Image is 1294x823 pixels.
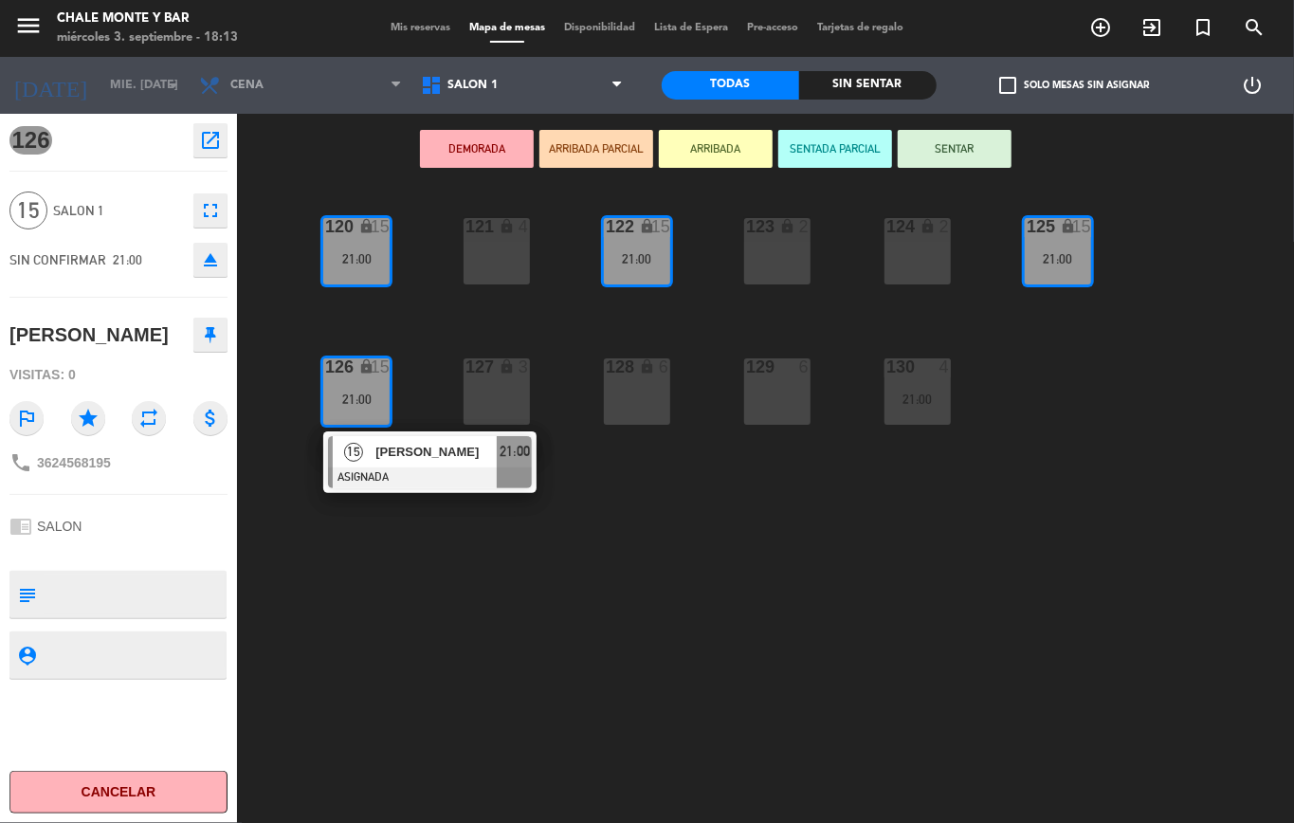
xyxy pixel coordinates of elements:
div: 21:00 [1025,252,1091,265]
button: Cancelar [9,771,228,814]
div: 125 [1027,218,1028,235]
div: 120 [325,218,326,235]
button: eject [193,243,228,277]
button: menu [14,11,43,46]
span: Lista de Espera [645,23,738,33]
div: 126 [325,358,326,375]
div: 21:00 [604,252,670,265]
i: outlined_flag [9,401,44,435]
i: power_settings_new [1241,74,1264,97]
i: person_pin [16,645,37,666]
span: SALON 1 [447,79,498,92]
i: lock [358,218,374,234]
button: open_in_new [193,123,228,157]
i: search [1243,16,1266,39]
i: lock [779,218,795,234]
span: Mapa de mesas [460,23,555,33]
span: 3624568195 [37,455,111,470]
i: arrow_drop_down [162,74,185,97]
div: Chale Monte y Bar [57,9,238,28]
span: 15 [344,443,363,462]
span: check_box_outline_blank [999,77,1016,94]
span: SALON [37,519,82,534]
span: Tarjetas de regalo [808,23,913,33]
label: Solo mesas sin asignar [999,77,1149,94]
div: 4 [939,358,951,375]
div: 123 [746,218,747,235]
button: DEMORADA [420,130,534,168]
i: lock [639,218,655,234]
div: miércoles 3. septiembre - 18:13 [57,28,238,47]
i: phone [9,451,32,474]
i: repeat [132,401,166,435]
i: eject [199,248,222,271]
span: Disponibilidad [555,23,645,33]
div: 4 [519,218,530,235]
span: 126 [9,126,52,155]
div: Sin sentar [799,71,937,100]
i: menu [14,11,43,40]
button: ARRIBADA [659,130,773,168]
div: 15 [371,358,390,375]
button: fullscreen [193,193,228,228]
div: 130 [886,358,887,375]
div: Visitas: 0 [9,358,228,392]
div: 21:00 [323,252,390,265]
div: 15 [1072,218,1091,235]
div: 21:00 [323,393,390,406]
i: lock [499,358,515,375]
span: Mis reservas [381,23,460,33]
i: fullscreen [199,199,222,222]
i: lock [639,358,655,375]
i: chrome_reader_mode [9,515,32,538]
span: Pre-acceso [738,23,808,33]
div: 3 [519,358,530,375]
div: 129 [746,358,747,375]
span: [PERSON_NAME] [375,442,497,462]
div: Todas [662,71,799,100]
i: lock [499,218,515,234]
div: [PERSON_NAME] [9,320,169,351]
i: add_circle_outline [1089,16,1112,39]
span: SIN CONFIRMAR [9,252,106,267]
i: subject [16,584,37,605]
i: star [71,401,105,435]
div: 122 [606,218,607,235]
i: lock [358,358,374,375]
i: turned_in_not [1192,16,1214,39]
span: SALON 1 [53,200,184,222]
i: lock [1060,218,1076,234]
i: attach_money [193,401,228,435]
button: ARRIBADA PARCIAL [539,130,653,168]
span: 15 [9,192,47,229]
div: 6 [659,358,670,375]
i: open_in_new [199,129,222,152]
div: 124 [886,218,887,235]
div: 6 [799,358,811,375]
div: 127 [465,358,466,375]
i: exit_to_app [1140,16,1163,39]
i: lock [920,218,936,234]
button: SENTADA PARCIAL [778,130,892,168]
span: Cena [230,79,264,92]
div: 121 [465,218,466,235]
span: 21:00 [113,252,142,267]
button: SENTAR [898,130,1012,168]
div: 15 [371,218,390,235]
div: 21:00 [884,393,951,406]
div: 15 [651,218,670,235]
div: 128 [606,358,607,375]
div: 2 [939,218,951,235]
div: 2 [799,218,811,235]
span: 21:00 [500,440,530,463]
